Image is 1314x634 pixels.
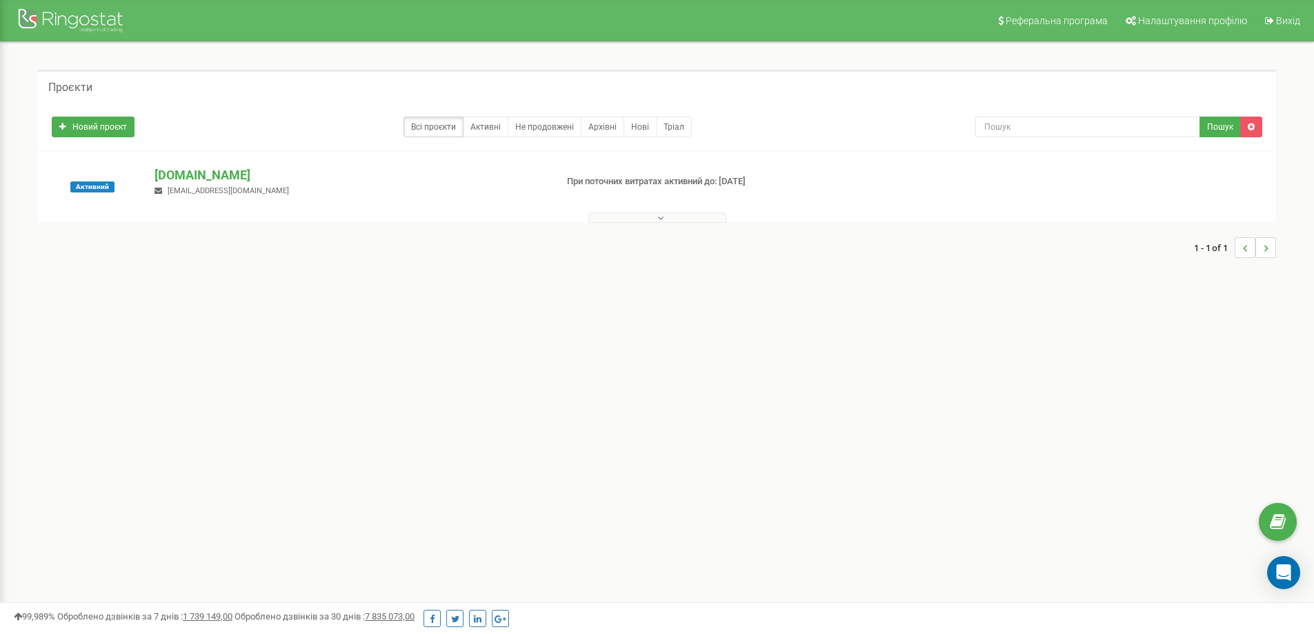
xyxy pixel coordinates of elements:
[1199,117,1241,137] button: Пошук
[57,611,232,622] span: Оброблено дзвінків за 7 днів :
[656,117,692,137] a: Тріал
[508,117,581,137] a: Не продовжені
[155,166,544,184] p: [DOMAIN_NAME]
[70,181,115,192] span: Активний
[1194,224,1276,272] nav: ...
[365,611,415,622] u: 7 835 073,00
[975,117,1200,137] input: Пошук
[404,117,464,137] a: Всі проєкти
[1138,15,1247,26] span: Налаштування профілю
[1267,556,1300,589] div: Open Intercom Messenger
[624,117,657,137] a: Нові
[14,611,55,622] span: 99,989%
[168,186,289,195] span: [EMAIL_ADDRESS][DOMAIN_NAME]
[52,117,135,137] a: Новий проєкт
[581,117,624,137] a: Архівні
[1006,15,1108,26] span: Реферальна програма
[235,611,415,622] span: Оброблено дзвінків за 30 днів :
[463,117,508,137] a: Активні
[183,611,232,622] u: 1 739 149,00
[48,81,92,94] h5: Проєкти
[567,175,854,188] p: При поточних витратах активний до: [DATE]
[1194,237,1235,258] span: 1 - 1 of 1
[1276,15,1300,26] span: Вихід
